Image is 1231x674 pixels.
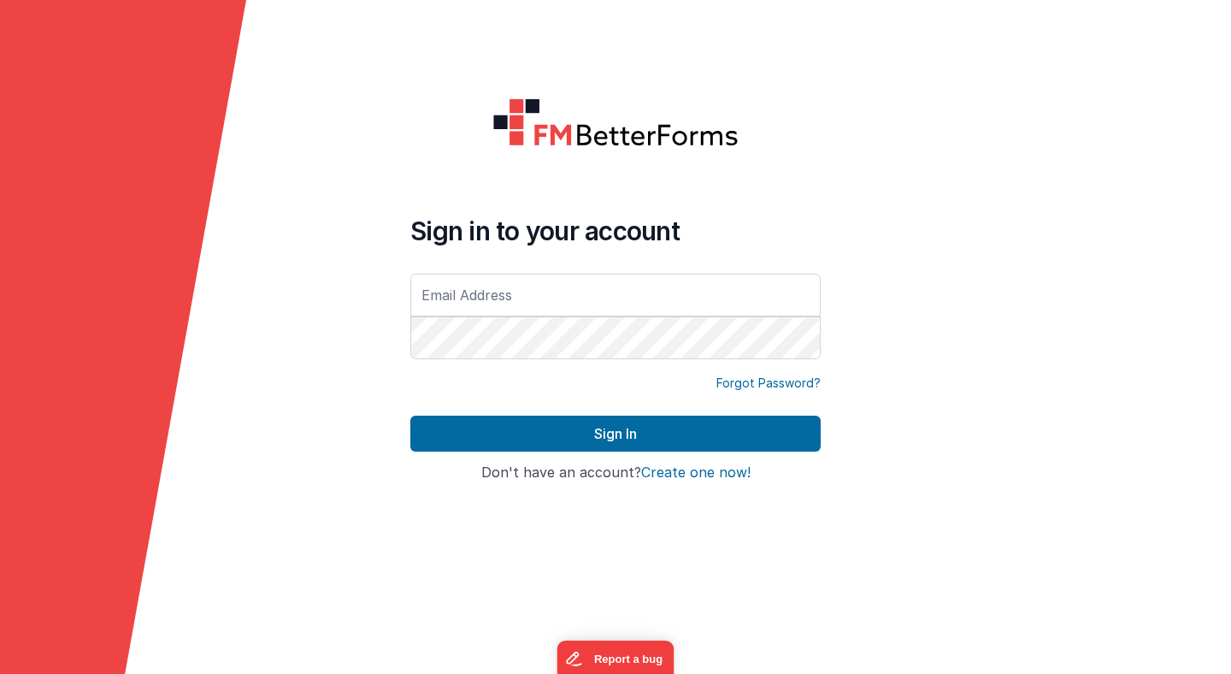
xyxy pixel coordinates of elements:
[410,416,821,452] button: Sign In
[410,465,821,481] h4: Don't have an account?
[641,465,751,481] button: Create one now!
[410,274,821,316] input: Email Address
[716,375,821,392] a: Forgot Password?
[410,216,821,246] h4: Sign in to your account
